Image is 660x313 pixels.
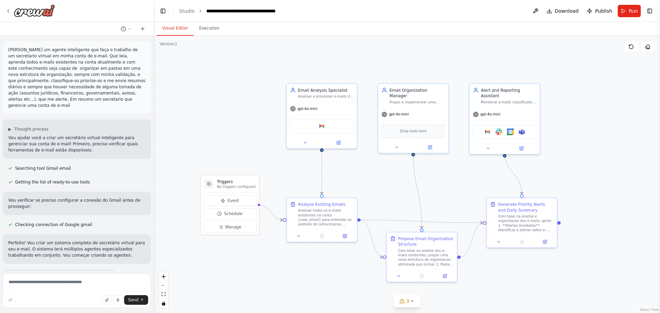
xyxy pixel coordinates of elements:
button: Schedule [203,208,256,219]
span: gpt-4o-mini [389,112,409,116]
img: Logo [14,4,55,17]
span: Run [629,8,638,14]
g: Edge from 96c9d584-b57e-4dc3-b32e-ad965b640ae8 to fa3f908b-d31b-4c3d-8060-6407149a0d9f [361,217,483,226]
g: Edge from 156e958c-e9e5-4ad7-a2ee-58f416f5f600 to 96c9d584-b57e-4dc3-b32e-ad965b640ae8 [319,152,325,194]
button: Event [203,195,256,206]
button: Open in side panel [414,144,446,151]
g: Edge from triggers to 96c9d584-b57e-4dc3-b32e-ad965b640ae8 [258,202,283,223]
button: Download [544,5,582,17]
p: [PERSON_NAME] um agente inteligente que faça o trabalho de um secretario virtual em minha conta d... [8,47,145,109]
span: Manage [225,224,241,230]
div: Email Organization Manager [389,87,445,99]
button: Hide left sidebar [158,6,168,16]
div: Analisar todos os e-mails existentes na conta {user_email} para entender os padroes de comunicaca... [298,208,353,226]
img: Google gmail [484,128,491,135]
button: zoom out [159,281,168,290]
button: No output available [510,238,534,245]
div: TriggersNo triggers configuredEventScheduleManage [200,175,260,235]
img: Google calendar [507,128,514,135]
button: Open in side panel [435,273,455,280]
span: Publish [595,8,612,14]
div: Com base na analise e organizacao dos e-mails, gerar: 1. **Alertas Imediatos**: Identificar e ale... [498,214,553,232]
a: React Flow attribution [640,308,659,312]
img: Google gmail [318,123,325,130]
button: Publish [584,5,615,17]
p: Vou verificar se preciso configurar a conexão do Gmail antes de prosseguir: [8,197,145,210]
p: Perfeito! Vou criar um sistema completo de secretário virtual para seu e-mail. O sistema terá múl... [8,240,145,258]
div: Monitorar e-mails classificados como de alta prioridade, especialmente os relacionados a questoes... [481,100,536,104]
span: Thought process [14,126,48,132]
button: Send [124,295,148,305]
g: Edge from 8d3bc57d-91bd-4764-90f9-35e9885c847a to fa3f908b-d31b-4c3d-8060-6407149a0d9f [502,152,525,194]
g: Edge from 7fc50af1-19c1-411e-8314-901b6b83ebfe to fa3f908b-d31b-4c3d-8060-6407149a0d9f [461,220,483,260]
p: Vou ajudar você a criar um secretário virtual inteligente para gerenciar sua conta de e-mail! Pri... [8,135,145,153]
div: Alert and Reporting AssistantMonitorar e-mails classificados como de alta prioridade, especialmen... [469,83,540,155]
div: Email Analysis Specialist [298,87,353,93]
div: Analyze Existing Emails [298,202,345,208]
span: Schedule [224,211,242,217]
span: Searching tool Gmail email [15,166,71,171]
span: Event [228,198,239,204]
button: Switch to previous chat [118,25,134,33]
div: Propose Email Organization Structure [398,236,453,247]
button: Manage [203,222,256,233]
div: Generate Priority Alerts and Daily SummaryCom base na analise e organizacao dos e-mails, gerar: 1... [486,198,558,248]
span: Checking connection of Google gmail [15,222,92,227]
span: Getting the list of ready-to-use tools [15,179,90,185]
span: gpt-4o-mini [480,112,500,116]
h3: Triggers [217,179,255,185]
span: ▶ [8,126,11,132]
span: Drop tools here [400,128,427,134]
button: Click to speak your automation idea [113,295,123,305]
button: zoom in [159,272,168,281]
button: ▶Thought process [8,126,48,132]
button: Open in side panel [322,139,355,146]
div: Email Organization ManagerPropor e implementar uma estrutura de organizacao de e-mails baseada na... [377,83,449,153]
nav: breadcrumb [179,8,276,14]
p: No triggers configured [217,185,255,189]
span: Send [128,297,139,303]
button: Open in side panel [535,238,554,245]
button: Open in side panel [505,145,538,152]
button: Visual Editor [157,21,194,36]
span: 3 [406,298,409,304]
div: Alert and Reporting Assistant [481,87,536,99]
a: Studio [179,8,195,14]
button: Show right sidebar [645,6,654,16]
div: Analisar e processar e-mails da conta {user_email}, extraindo informacoes relevantes como remeten... [298,94,353,99]
img: Microsoft teams [518,128,525,135]
button: No output available [410,273,434,280]
div: React Flow controls [159,272,168,308]
button: Improve this prompt [5,295,15,305]
g: Edge from b3bef281-6499-450b-91f0-22398dbf0b3b to 7fc50af1-19c1-411e-8314-901b6b83ebfe [410,151,425,229]
button: Run [618,5,641,17]
img: Slack [495,128,502,135]
div: Propose Email Organization StructureCom base na analise dos e-mails existentes, propor uma nova e... [386,232,458,282]
span: Download [555,8,579,14]
button: 3 [394,295,420,308]
button: fit view [159,290,168,299]
button: Start a new chat [137,25,148,33]
div: Com base na analise dos e-mails existentes, propor uma nova estrutura de organizacao otimizada qu... [398,248,453,267]
button: Upload files [102,295,112,305]
button: toggle interactivity [159,299,168,308]
div: Generate Priority Alerts and Daily Summary [498,202,553,213]
g: Edge from 96c9d584-b57e-4dc3-b32e-ad965b640ae8 to 7fc50af1-19c1-411e-8314-901b6b83ebfe [361,217,383,260]
div: Analyze Existing EmailsAnalisar todos os e-mails existentes na conta {user_email} para entender o... [286,198,357,243]
button: Execution [194,21,225,36]
span: gpt-4o-mini [297,107,317,111]
div: Version 1 [159,41,177,47]
div: Propor e implementar uma estrutura de organizacao de e-mails baseada na analise feita pelo especi... [389,100,445,104]
button: Open in side panel [335,233,355,239]
div: Email Analysis SpecialistAnalisar e processar e-mails da conta {user_email}, extraindo informacoe... [286,83,357,149]
button: No output available [310,233,334,239]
